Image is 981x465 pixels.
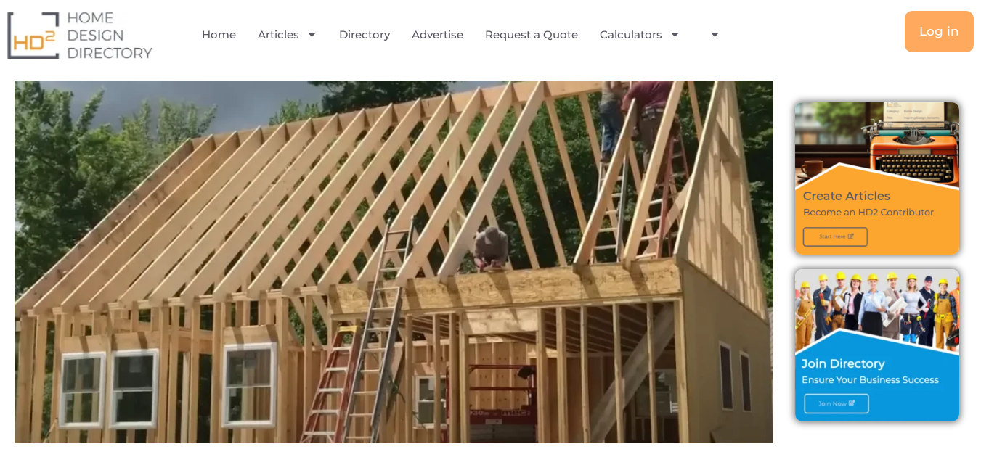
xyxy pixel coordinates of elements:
a: Articles [258,18,317,52]
nav: Menu [200,18,732,52]
img: Create Articles [795,102,959,255]
a: Directory [339,18,390,52]
a: Calculators [600,18,680,52]
span: Log in [919,25,959,38]
a: Home [202,18,236,52]
a: Advertise [412,18,463,52]
a: Log in [905,11,974,52]
a: Request a Quote [485,18,578,52]
img: Join Directory [795,269,959,421]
